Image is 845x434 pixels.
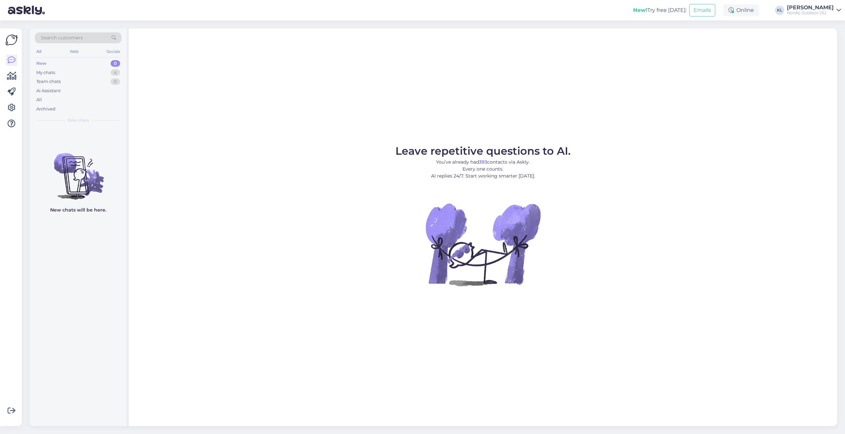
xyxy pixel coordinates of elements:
[723,4,759,16] div: Online
[395,159,571,179] p: You’ve already had contacts via Askly. Every one counts. AI replies 24/7. Start working smarter [...
[68,47,80,56] div: Web
[111,78,120,85] div: 0
[633,7,647,13] b: New!
[36,69,55,76] div: My chats
[50,207,106,214] p: New chats will be here.
[68,117,89,123] span: New chats
[633,6,687,14] div: Try free [DATE]:
[787,5,834,10] div: [PERSON_NAME]
[787,10,834,16] div: Nordic Outdoor OÜ
[5,34,18,46] img: Askly Logo
[105,47,121,56] div: Socials
[479,159,487,165] b: 393
[423,185,542,304] img: No Chat active
[395,144,571,157] span: Leave repetitive questions to AI.
[41,34,83,41] span: Search customers
[689,4,715,17] button: Emails
[30,141,127,201] img: No chats
[36,60,47,67] div: New
[35,47,43,56] div: All
[775,6,784,15] div: KL
[36,78,61,85] div: Team chats
[787,5,841,16] a: [PERSON_NAME]Nordic Outdoor OÜ
[111,69,120,76] div: 4
[111,60,120,67] div: 0
[36,88,61,94] div: AI Assistant
[36,106,55,112] div: Archived
[36,97,42,103] div: All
